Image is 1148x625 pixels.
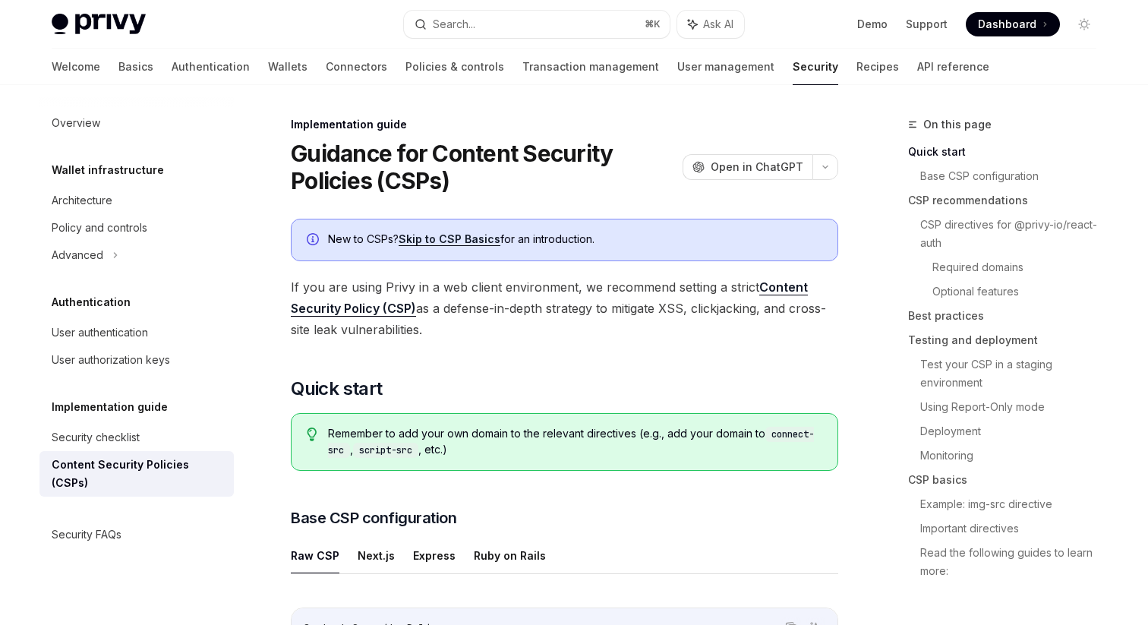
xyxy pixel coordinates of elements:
[856,49,899,85] a: Recipes
[39,346,234,374] a: User authorization keys
[908,188,1109,213] a: CSP recommendations
[52,398,168,416] h5: Implementation guide
[932,279,1109,304] a: Optional features
[39,451,234,497] a: Content Security Policies (CSPs)
[328,427,814,458] code: connect-src
[908,468,1109,492] a: CSP basics
[52,49,100,85] a: Welcome
[291,276,838,340] span: If you are using Privy in a web client environment, we recommend setting a strict as a defense-in...
[703,17,733,32] span: Ask AI
[52,191,112,210] div: Architecture
[326,49,387,85] a: Connectors
[291,507,456,529] span: Base CSP configuration
[920,516,1109,541] a: Important directives
[52,246,103,264] div: Advanced
[307,233,322,248] svg: Info
[328,232,822,248] div: New to CSPs? for an introduction.
[52,428,140,447] div: Security checklist
[52,293,131,311] h5: Authentication
[932,255,1109,279] a: Required domains
[268,49,307,85] a: Wallets
[920,352,1109,395] a: Test your CSP in a staging environment
[52,219,147,237] div: Policy and controls
[52,114,100,132] div: Overview
[52,351,170,369] div: User authorization keys
[328,426,822,458] span: Remember to add your own domain to the relevant directives (e.g., add your domain to , , etc.)
[920,164,1109,188] a: Base CSP configuration
[39,187,234,214] a: Architecture
[39,214,234,241] a: Policy and controls
[711,159,803,175] span: Open in ChatGPT
[906,17,948,32] a: Support
[404,11,670,38] button: Search...⌘K
[413,538,456,573] button: Express
[52,161,164,179] h5: Wallet infrastructure
[683,154,812,180] button: Open in ChatGPT
[908,304,1109,328] a: Best practices
[908,140,1109,164] a: Quick start
[291,377,382,401] span: Quick start
[923,115,992,134] span: On this page
[920,541,1109,583] a: Read the following guides to learn more:
[978,17,1036,32] span: Dashboard
[1072,12,1096,36] button: Toggle dark mode
[39,109,234,137] a: Overview
[52,324,148,342] div: User authentication
[52,456,225,492] div: Content Security Policies (CSPs)
[39,521,234,548] a: Security FAQs
[645,18,661,30] span: ⌘ K
[399,232,500,246] a: Skip to CSP Basics
[920,395,1109,419] a: Using Report-Only mode
[52,526,121,544] div: Security FAQs
[353,443,418,458] code: script-src
[291,538,339,573] button: Raw CSP
[677,49,774,85] a: User management
[307,428,317,441] svg: Tip
[474,538,546,573] button: Ruby on Rails
[405,49,504,85] a: Policies & controls
[920,443,1109,468] a: Monitoring
[920,492,1109,516] a: Example: img-src directive
[52,14,146,35] img: light logo
[522,49,659,85] a: Transaction management
[39,319,234,346] a: User authentication
[291,140,676,194] h1: Guidance for Content Security Policies (CSPs)
[677,11,744,38] button: Ask AI
[172,49,250,85] a: Authentication
[118,49,153,85] a: Basics
[908,328,1109,352] a: Testing and deployment
[433,15,475,33] div: Search...
[920,419,1109,443] a: Deployment
[857,17,888,32] a: Demo
[920,213,1109,255] a: CSP directives for @privy-io/react-auth
[291,117,838,132] div: Implementation guide
[358,538,395,573] button: Next.js
[793,49,838,85] a: Security
[966,12,1060,36] a: Dashboard
[39,424,234,451] a: Security checklist
[917,49,989,85] a: API reference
